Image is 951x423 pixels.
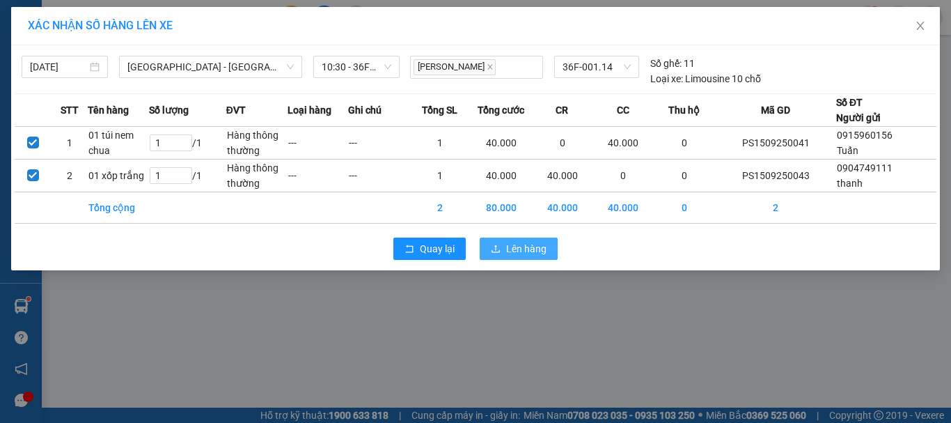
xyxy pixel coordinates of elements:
[88,160,149,192] td: 01 xốp trắng
[837,162,893,174] span: 0904749111
[480,238,558,260] button: uploadLên hàng
[506,241,547,256] span: Lên hàng
[288,127,349,160] td: ---
[226,102,246,118] span: ĐVT
[593,192,654,224] td: 40.000
[409,160,471,192] td: 1
[654,160,715,192] td: 0
[393,238,466,260] button: rollbackQuay lại
[471,160,532,192] td: 40.000
[348,102,382,118] span: Ghi chú
[127,56,294,77] span: Thanh Hóa - Tây Hồ (HN)
[28,59,98,89] strong: PHIẾU GỬI HÀNG
[654,127,715,160] td: 0
[149,160,226,192] td: / 1
[901,7,940,46] button: Close
[149,127,226,160] td: / 1
[88,127,149,160] td: 01 túi nem chua
[593,127,654,160] td: 40.000
[25,11,100,56] strong: CÔNG TY TNHH VĨNH QUANG
[532,160,593,192] td: 40.000
[487,63,494,70] span: close
[532,192,593,224] td: 40.000
[617,102,629,118] span: CC
[7,39,15,105] img: logo
[288,102,331,118] span: Loại hàng
[471,127,532,160] td: 40.000
[837,178,863,189] span: thanh
[288,160,349,192] td: ---
[149,102,189,118] span: Số lượng
[28,19,173,32] span: XÁC NHẬN SỐ HÀNG LÊN XE
[52,160,88,192] td: 2
[556,102,568,118] span: CR
[409,127,471,160] td: 1
[650,71,683,86] span: Loại xe:
[422,102,457,118] span: Tổng SL
[88,192,149,224] td: Tổng cộng
[650,56,682,71] span: Số ghế:
[420,241,455,256] span: Quay lại
[650,71,761,86] div: Limousine 10 chỗ
[110,45,213,63] span: PS1509250054
[226,127,288,160] td: Hàng thông thường
[414,59,496,75] span: [PERSON_NAME]
[17,92,108,102] strong: Hotline : 0889 23 23 23
[836,95,881,125] div: Số ĐT Người gửi
[30,59,87,75] input: 15/09/2025
[61,102,79,118] span: STT
[286,63,294,71] span: down
[478,102,524,118] span: Tổng cước
[761,102,790,118] span: Mã GD
[404,244,414,255] span: rollback
[52,127,88,160] td: 1
[837,130,893,141] span: 0915960156
[471,192,532,224] td: 80.000
[668,102,700,118] span: Thu hộ
[715,160,836,192] td: PS1509250043
[654,192,715,224] td: 0
[837,145,858,156] span: Tuấn
[491,244,501,255] span: upload
[409,192,471,224] td: 2
[563,56,631,77] span: 36F-001.14
[348,160,409,192] td: ---
[322,56,391,77] span: 10:30 - 36F-001.14
[88,102,129,118] span: Tên hàng
[715,192,836,224] td: 2
[593,160,654,192] td: 0
[915,20,926,31] span: close
[650,56,695,71] div: 11
[348,127,409,160] td: ---
[226,160,288,192] td: Hàng thông thường
[715,127,836,160] td: PS1509250041
[532,127,593,160] td: 0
